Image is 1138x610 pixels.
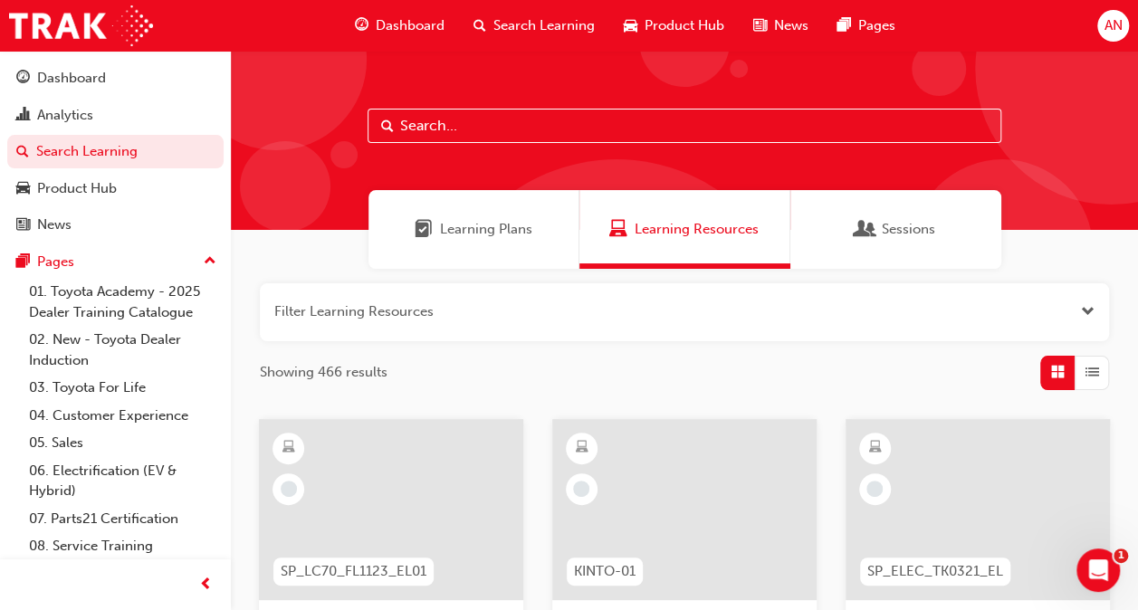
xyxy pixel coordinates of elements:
[37,178,117,199] div: Product Hub
[645,15,724,36] span: Product Hub
[22,326,224,374] a: 02. New - Toyota Dealer Induction
[37,252,74,272] div: Pages
[199,574,213,596] span: prev-icon
[856,219,875,240] span: Sessions
[204,250,216,273] span: up-icon
[624,14,637,37] span: car-icon
[7,62,224,95] a: Dashboard
[858,15,895,36] span: Pages
[837,14,851,37] span: pages-icon
[22,457,224,505] a: 06. Electrification (EV & Hybrid)
[7,208,224,242] a: News
[340,7,459,44] a: guage-iconDashboard
[7,58,224,245] button: DashboardAnalyticsSearch LearningProduct HubNews
[635,219,759,240] span: Learning Resources
[368,190,579,269] a: Learning PlansLearning Plans
[753,14,767,37] span: news-icon
[609,7,739,44] a: car-iconProduct Hub
[260,362,387,383] span: Showing 466 results
[16,144,29,160] span: search-icon
[37,68,106,89] div: Dashboard
[1097,10,1129,42] button: AN
[22,278,224,326] a: 01. Toyota Academy - 2025 Dealer Training Catalogue
[37,214,72,235] div: News
[1085,362,1099,383] span: List
[9,5,153,46] img: Trak
[579,190,790,269] a: Learning ResourcesLearning Resources
[16,181,30,197] span: car-icon
[459,7,609,44] a: search-iconSearch Learning
[16,217,30,234] span: news-icon
[281,561,426,582] span: SP_LC70_FL1123_EL01
[609,219,627,240] span: Learning Resources
[882,219,935,240] span: Sessions
[7,135,224,168] a: Search Learning
[16,108,30,124] span: chart-icon
[16,254,30,271] span: pages-icon
[22,374,224,402] a: 03. Toyota For Life
[790,190,1001,269] a: SessionsSessions
[281,481,297,497] span: learningRecordVerb_NONE-icon
[574,561,636,582] span: KINTO-01
[575,436,588,460] span: learningResourceType_ELEARNING-icon
[573,481,589,497] span: learningRecordVerb_NONE-icon
[1076,548,1120,592] iframe: Intercom live chat
[22,402,224,430] a: 04. Customer Experience
[1114,548,1128,563] span: 1
[7,172,224,205] a: Product Hub
[739,7,823,44] a: news-iconNews
[22,429,224,457] a: 05. Sales
[368,109,1001,143] input: Search...
[376,15,445,36] span: Dashboard
[282,436,295,460] span: learningResourceType_ELEARNING-icon
[7,245,224,279] button: Pages
[473,14,486,37] span: search-icon
[381,116,394,137] span: Search
[867,561,1003,582] span: SP_ELEC_TK0321_EL
[823,7,910,44] a: pages-iconPages
[355,14,368,37] span: guage-icon
[415,219,433,240] span: Learning Plans
[1104,15,1122,36] span: AN
[1081,301,1095,322] button: Open the filter
[22,532,224,560] a: 08. Service Training
[22,505,224,533] a: 07. Parts21 Certification
[774,15,808,36] span: News
[440,219,532,240] span: Learning Plans
[1051,362,1065,383] span: Grid
[16,71,30,87] span: guage-icon
[868,436,881,460] span: learningResourceType_ELEARNING-icon
[37,105,93,126] div: Analytics
[866,481,883,497] span: learningRecordVerb_NONE-icon
[493,15,595,36] span: Search Learning
[7,99,224,132] a: Analytics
